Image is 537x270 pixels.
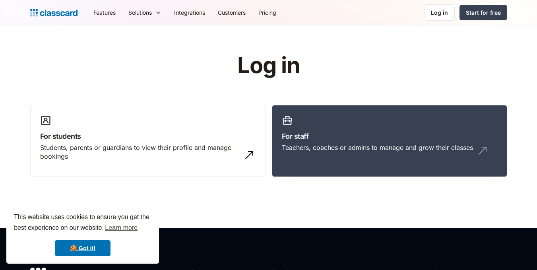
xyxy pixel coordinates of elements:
a: For studentsStudents, parents or guardians to view their profile and manage bookings [30,105,266,177]
div: Students, parents or guardians to view their profile and manage bookings [40,143,240,161]
div: Start for free [466,8,501,17]
a: learn more about cookies [104,222,139,234]
a: Logo [30,7,78,18]
div: cookieconsent [6,205,159,264]
h1: Log in [142,53,395,78]
a: Customers [211,4,252,21]
a: dismiss cookie message [55,240,111,256]
div: Solutions [128,8,152,17]
a: Integrations [168,4,211,21]
a: Pricing [252,4,283,21]
h3: For staff [282,131,497,142]
a: For staffTeachers, coaches or admins to manage and grow their classes [272,105,507,177]
h3: For students [40,131,256,142]
div: Log in [431,8,448,17]
div: Teachers, coaches or admins to manage and grow their classes [282,143,473,152]
a: Log in [424,4,455,21]
div: Solutions [122,4,168,21]
span: This website uses cookies to ensure you get the best experience on our website. [14,212,151,234]
a: Start for free [459,5,507,20]
a: Features [87,4,122,21]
